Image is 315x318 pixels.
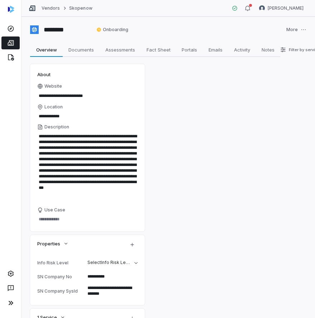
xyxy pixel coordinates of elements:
[284,22,309,37] button: More
[37,260,85,265] div: Info Risk Level
[37,274,85,279] div: SN Company No
[179,45,200,54] span: Portals
[8,6,14,13] img: svg%3e
[37,288,85,294] div: SN Company SysId
[231,45,253,54] span: Activity
[44,207,65,213] span: Use Case
[102,45,138,54] span: Assessments
[37,214,138,224] textarea: Use Case
[37,111,138,121] input: Location
[96,27,128,33] span: Onboarding
[144,45,173,54] span: Fact Sheet
[35,237,71,250] button: Properties
[37,240,60,247] span: Properties
[42,5,60,11] a: Vendors
[44,104,63,110] span: Location
[69,5,92,11] a: Skopenow
[259,5,265,11] img: Tomo Majima avatar
[37,91,125,101] input: Website
[255,3,308,14] button: Tomo Majima avatar[PERSON_NAME]
[66,45,97,54] span: Documents
[37,71,51,78] span: About
[44,83,62,89] span: Website
[44,124,69,130] span: Description
[206,45,225,54] span: Emails
[37,131,138,204] textarea: Description
[87,260,132,265] span: Select Info Risk Level
[259,45,277,54] span: Notes
[33,45,60,54] span: Overview
[268,5,304,11] span: [PERSON_NAME]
